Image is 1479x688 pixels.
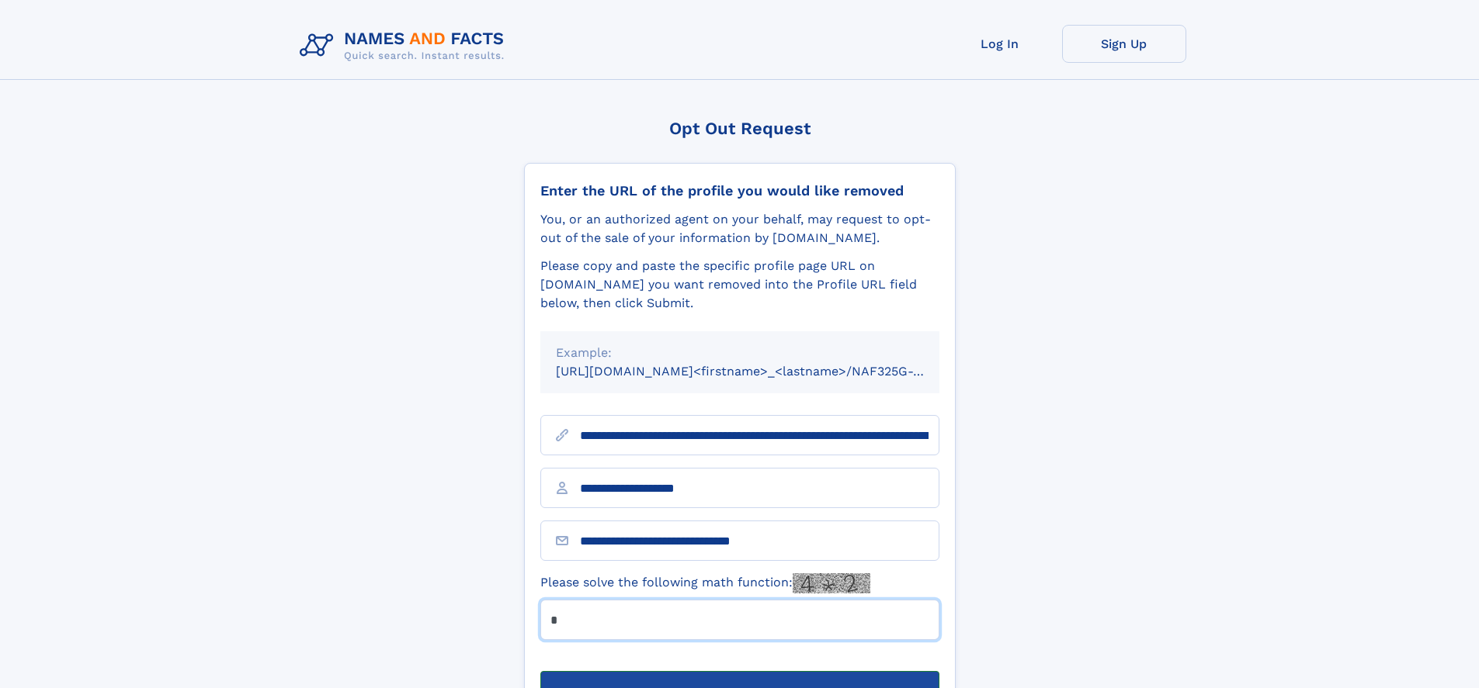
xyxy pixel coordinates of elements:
[524,119,956,138] div: Opt Out Request
[540,257,939,313] div: Please copy and paste the specific profile page URL on [DOMAIN_NAME] you want removed into the Pr...
[540,182,939,199] div: Enter the URL of the profile you would like removed
[556,344,924,362] div: Example:
[556,364,969,379] small: [URL][DOMAIN_NAME]<firstname>_<lastname>/NAF325G-xxxxxxxx
[540,573,870,593] label: Please solve the following math function:
[293,25,517,67] img: Logo Names and Facts
[938,25,1062,63] a: Log In
[1062,25,1186,63] a: Sign Up
[540,210,939,247] div: You, or an authorized agent on your behalf, may request to opt-out of the sale of your informatio...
